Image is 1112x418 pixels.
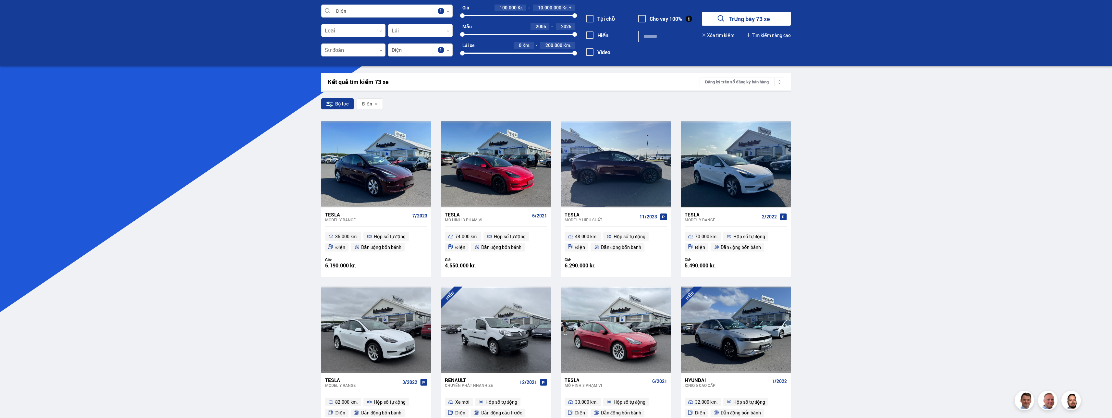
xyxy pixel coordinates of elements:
font: Đăng ký trên sổ đăng ký bán hàng [705,80,769,84]
span: Hộp số tự động [485,398,517,406]
font: 5.490.000 kr. [685,262,716,269]
span: 7/2023 [412,213,427,218]
span: Hộp số tự động [494,233,526,240]
span: Dẫn động bốn bánh [721,409,761,417]
div: Mô hình 3 PHẠM VI [445,217,530,222]
span: 11/2023 [640,214,657,219]
button: Tìm kiếm nâng cao [747,33,791,38]
div: Model Y RANGE [325,383,400,387]
div: Mẫu [462,24,472,29]
span: 33.000 km. [575,398,598,406]
span: Điện [335,409,345,417]
div: Chuyển phát nhanh ZE [445,383,517,387]
div: Kết quả tìm kiếm 73 xe [328,79,700,85]
font: Hiến [597,32,608,39]
span: Điện [455,243,465,251]
div: Tesla [325,212,410,217]
span: Km. [522,43,531,48]
span: 2025 [561,23,571,30]
font: 6.290.000 kr. [565,262,596,269]
button: Xóa tìm kiếm [702,33,734,38]
span: Dẫn động bốn bánh [601,409,641,417]
span: 2005 [536,23,546,30]
span: Điện [575,243,585,251]
span: Dẫn động bốn bánh [361,409,401,417]
span: Kr. [518,5,523,10]
font: 4.550.000 kr. [445,262,476,269]
div: Lái xe [462,43,474,48]
img: FbJEzSuNWCJXmdc-.webp [1016,392,1035,411]
font: Bộ lọc [335,101,348,106]
span: Dẫn động cầu trước [481,409,522,417]
a: Tesla Model Y RANGE 7/2023 35.000 km. Hộp số tự động Điện Dẫn động bốn bánh Giá: 6.190.000 kr. [321,207,431,277]
span: Xe mới [455,398,470,406]
div: Tesla [565,377,649,383]
div: Model Y RANGE [325,217,410,222]
span: Dẫn động bốn bánh [601,243,641,251]
font: Tại chỗ [597,15,615,22]
font: Cho vay 100% [650,15,682,22]
span: 6/2021 [532,213,547,218]
span: 10.000.000 [538,5,561,11]
span: 3/2022 [402,380,417,385]
span: Hộp số tự động [733,233,765,240]
div: Tesla [445,212,530,217]
span: Km. [563,43,571,48]
font: 6.190.000 kr. [325,262,356,269]
span: Điện [335,243,345,251]
img: siFngHWaQ9KaOqBr.png [1039,392,1058,411]
div: Renault [445,377,517,383]
span: Hộp số tự động [614,398,645,406]
span: 82.000 km. [335,398,358,406]
span: Dẫn động bốn bánh [361,243,401,251]
span: Điện [455,409,465,417]
a: Tesla Model Y RANGE 2/2022 70.000 km. Hộp số tự động Điện Dẫn động bốn bánh Giá: 5.490.000 kr. [681,207,791,277]
button: Mở tiện ích trò chuyện LiveChat [5,3,25,22]
span: Hộp số tự động [733,398,765,406]
span: Điện [695,409,705,417]
span: 100.000 [500,5,517,11]
font: Tìm kiếm nâng cao [752,32,791,38]
span: 0 [519,42,521,48]
div: Tesla [325,377,400,383]
span: Kr. [562,5,568,10]
span: Điện [695,243,705,251]
font: Video [597,49,610,56]
span: 2/2022 [762,214,777,219]
div: Model Y HIỆU SUẤT [565,217,637,222]
div: IONIQ 5 CAO CẤP [685,383,769,387]
div: Giá: [565,257,616,262]
span: Hộp số tự động [374,398,406,406]
span: Điện [575,409,585,417]
span: Dẫn động bốn bánh [481,243,521,251]
span: 48.000 km. [575,233,598,240]
div: Giá: [685,257,736,262]
span: + [569,5,571,10]
div: Tesla [685,212,759,217]
span: 1/2022 [772,379,787,384]
span: 200.000 [545,42,562,48]
div: Hyundai [685,377,769,383]
span: 12/2021 [519,380,537,385]
div: Giá: [325,257,376,262]
div: Model Y RANGE [685,217,759,222]
div: Tesla [565,212,637,217]
div: Mô hình 3 PHẠM VI [565,383,649,387]
font: Trưng bày 73 xe [729,15,770,23]
button: Trưng bày 73 xe [702,12,791,26]
span: Hộp số tự động [374,233,406,240]
div: Giá [462,5,469,10]
img: nhp88E3Fdnt1Opn2.png [1062,392,1082,411]
font: Xóa tìm kiếm [707,32,734,38]
span: 70.000 km. [695,233,718,240]
span: Điện [362,101,372,106]
div: Giá: [445,257,496,262]
span: 74.000 km. [455,233,478,240]
a: Tesla Model Y HIỆU SUẤT 11/2023 48.000 km. Hộp số tự động Điện Dẫn động bốn bánh Giá: 6.290.000 kr. [561,207,671,277]
span: Dẫn động bốn bánh [721,243,761,251]
span: 35.000 km. [335,233,358,240]
span: 32.000 km. [695,398,718,406]
span: 6/2021 [652,379,667,384]
a: Tesla Mô hình 3 PHẠM VI 6/2021 74.000 km. Hộp số tự động Điện Dẫn động bốn bánh Giá: 4.550.000 kr. [441,207,551,277]
span: Hộp số tự động [614,233,645,240]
